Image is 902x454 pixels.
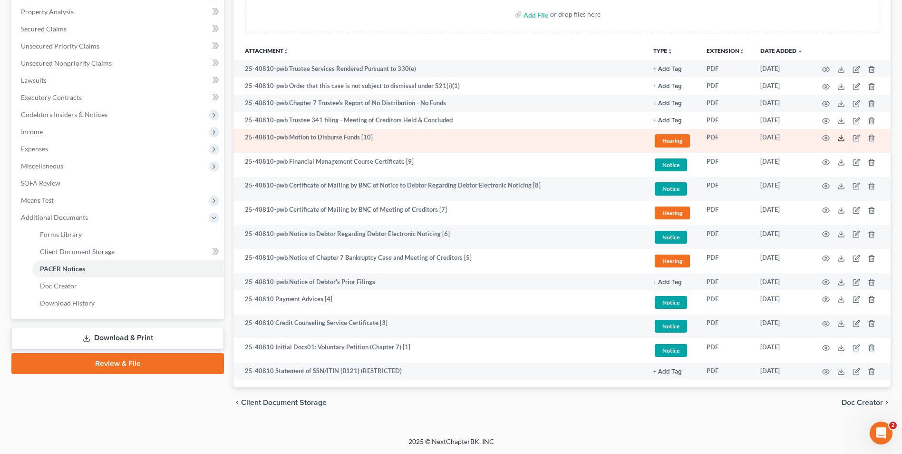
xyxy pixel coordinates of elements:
span: Unsecured Priority Claims [21,42,99,50]
span: Secured Claims [21,25,67,33]
span: Notice [655,158,687,171]
td: [DATE] [753,177,811,201]
td: 25-40810-pwb Order that this case is not subject to dismissal under 521(i)(1) [233,77,646,94]
span: Income [21,128,43,136]
button: chevron_left Client Document Storage [233,399,327,406]
span: Expenses [21,145,48,153]
iframe: Intercom live chat [870,422,892,444]
button: + Add Tag [653,279,682,286]
a: Notice [653,181,691,197]
span: Client Document Storage [241,399,327,406]
a: + Add Tag [653,116,691,125]
a: Attachmentunfold_more [245,47,289,54]
span: Doc Creator [842,399,883,406]
a: Property Analysis [13,3,224,20]
td: PDF [699,363,753,380]
td: PDF [699,77,753,94]
td: PDF [699,129,753,153]
a: Notice [653,229,691,245]
span: Download History [40,299,95,307]
td: PDF [699,201,753,225]
a: Doc Creator [32,277,224,295]
td: 25-40810 Initial Docs01: Voluntary Petition (Chapter 7) [1] [233,338,646,363]
a: + Add Tag [653,366,691,375]
span: Additional Documents [21,213,88,221]
td: PDF [699,95,753,112]
td: [DATE] [753,77,811,94]
a: Review & File [11,353,224,374]
span: PACER Notices [40,265,85,273]
a: Extensionunfold_more [707,47,745,54]
i: unfold_more [739,49,745,54]
a: Secured Claims [13,20,224,38]
td: PDF [699,153,753,177]
button: + Add Tag [653,369,682,375]
td: [DATE] [753,338,811,363]
a: Notice [653,318,691,334]
td: 25-40810-pwb Chapter 7 Trustee's Report of No Distribution - No Funds [233,95,646,112]
span: SOFA Review [21,179,60,187]
a: Download History [32,295,224,312]
td: 25-40810-pwb Financial Management Course Certificate [9] [233,153,646,177]
td: [DATE] [753,153,811,177]
td: 25-40810-pwb Notice of Chapter 7 Bankruptcy Case and Meeting of Creditors [5] [233,249,646,273]
a: Notice [653,295,691,310]
button: + Add Tag [653,118,682,124]
a: Hearing [653,133,691,148]
a: SOFA Review [13,175,224,192]
td: PDF [699,273,753,290]
td: [DATE] [753,112,811,129]
a: Hearing [653,253,691,269]
span: Forms Library [40,230,82,238]
td: PDF [699,249,753,273]
td: [DATE] [753,249,811,273]
td: [DATE] [753,290,811,315]
td: 25-40810-pwb Certificate of Mailing by BNC of Notice to Debtor Regarding Debtor Electronic Notici... [233,177,646,201]
span: Doc Creator [40,282,77,290]
td: 25-40810-pwb Certificate of Mailing by BNC of Meeting of Creditors [7] [233,201,646,225]
td: 25-40810-pwb Notice to Debtor Regarding Debtor Electronic Noticing [6] [233,225,646,249]
td: [DATE] [753,95,811,112]
a: Forms Library [32,226,224,243]
span: Notice [655,182,687,195]
a: Notice [653,343,691,358]
span: Notice [655,231,687,244]
i: chevron_left [233,399,241,406]
span: Lawsuits [21,76,47,84]
td: PDF [699,112,753,129]
button: + Add Tag [653,100,682,107]
td: PDF [699,225,753,249]
span: Hearing [655,255,690,267]
a: Notice [653,157,691,173]
a: + Add Tag [653,81,691,90]
span: Hearing [655,134,690,147]
span: Codebtors Insiders & Notices [21,110,107,118]
span: Notice [655,344,687,357]
td: PDF [699,290,753,315]
td: 25-40810 Statement of SSN/ITIN (B121) (RESTRICTED) [233,363,646,380]
button: Doc Creator chevron_right [842,399,891,406]
div: or drop files here [550,10,601,19]
span: Property Analysis [21,8,74,16]
a: + Add Tag [653,99,691,108]
span: Unsecured Nonpriority Claims [21,59,112,67]
a: PACER Notices [32,260,224,277]
a: Unsecured Nonpriority Claims [13,55,224,72]
td: PDF [699,60,753,77]
a: + Add Tag [653,64,691,73]
span: Miscellaneous [21,162,63,170]
td: [DATE] [753,201,811,225]
td: 25-40810-pwb Notice of Debtor's Prior Filings [233,273,646,290]
td: [DATE] [753,129,811,153]
span: 2 [889,422,897,429]
span: Hearing [655,207,690,219]
a: + Add Tag [653,277,691,286]
td: [DATE] [753,60,811,77]
td: 25-40810-pwb Trustee Services Rendered Pursuant to 330(e) [233,60,646,77]
button: + Add Tag [653,66,682,72]
i: unfold_more [667,49,673,54]
span: Notice [655,320,687,333]
span: Means Test [21,196,54,204]
a: Executory Contracts [13,89,224,106]
span: Client Document Storage [40,247,115,256]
